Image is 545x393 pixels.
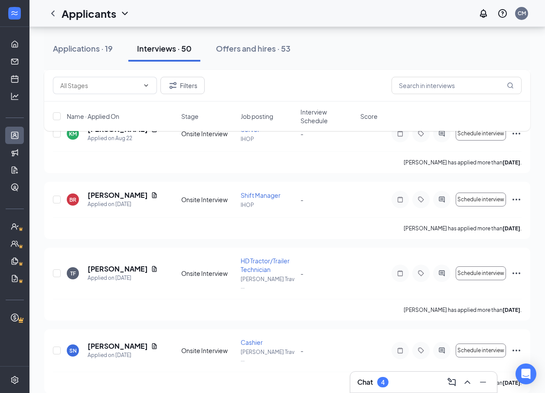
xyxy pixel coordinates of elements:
span: - [300,269,304,277]
svg: Note [395,270,405,277]
div: Onsite Interview [181,195,236,204]
svg: Filter [168,80,178,91]
div: Onsite Interview [181,269,236,278]
svg: Tag [416,196,426,203]
svg: Ellipses [511,268,522,278]
p: [PERSON_NAME] Trav ... [241,348,295,363]
input: Search in interviews [392,77,522,94]
svg: Settings [10,376,19,384]
svg: ChevronDown [120,8,130,19]
h3: Chat [357,377,373,387]
div: 4 [381,379,385,386]
span: HD Tractor/Trailer Technician [241,257,290,273]
span: Name · Applied On [67,112,119,121]
h5: [PERSON_NAME] [88,264,147,274]
svg: WorkstreamLogo [10,9,19,17]
button: Schedule interview [456,344,506,357]
input: All Stages [60,81,139,90]
b: [DATE] [503,159,520,166]
svg: MagnifyingGlass [507,82,514,89]
span: Job posting [241,112,273,121]
p: [PERSON_NAME] Trav ... [241,275,295,290]
svg: Ellipses [511,194,522,205]
button: ChevronUp [460,375,474,389]
button: Schedule interview [456,266,506,280]
p: [PERSON_NAME] has applied more than . [404,225,522,232]
svg: Notifications [478,8,489,19]
span: - [300,347,304,354]
span: Schedule interview [457,196,504,203]
svg: Document [151,343,158,350]
svg: Minimize [478,377,488,387]
svg: QuestionInfo [497,8,508,19]
span: Shift Manager [241,191,281,199]
svg: ActiveChat [437,347,447,354]
span: Cashier [241,338,263,346]
div: Applied on [DATE] [88,274,158,282]
svg: ComposeMessage [447,377,457,387]
svg: ChevronLeft [48,8,58,19]
div: Onsite Interview [181,346,236,355]
svg: ChevronDown [143,82,150,89]
svg: Ellipses [511,345,522,356]
svg: Note [395,196,405,203]
button: Minimize [476,375,490,389]
span: Schedule interview [457,347,504,354]
button: ComposeMessage [445,375,459,389]
p: [PERSON_NAME] has applied more than . [404,306,522,314]
span: Schedule interview [457,270,504,276]
span: Score [360,112,378,121]
b: [DATE] [503,225,520,232]
div: Applications · 19 [53,43,113,54]
svg: ActiveChat [437,270,447,277]
svg: ChevronUp [462,377,473,387]
h1: Applicants [62,6,116,21]
svg: Document [151,192,158,199]
div: Applied on [DATE] [88,200,158,209]
span: Interview Schedule [300,108,355,125]
b: [DATE] [503,307,520,313]
svg: Tag [416,347,426,354]
p: [PERSON_NAME] has applied more than . [404,159,522,166]
div: SN [69,347,77,354]
h5: [PERSON_NAME] [88,341,147,351]
svg: Note [395,347,405,354]
svg: Document [151,265,158,272]
span: Stage [181,112,199,121]
h5: [PERSON_NAME] [88,190,147,200]
button: Filter Filters [160,77,205,94]
svg: Tag [416,270,426,277]
div: Applied on [DATE] [88,351,158,360]
b: [DATE] [503,380,520,386]
div: BR [69,196,76,203]
svg: Analysis [10,92,19,101]
div: TF [70,270,76,277]
div: Open Intercom Messenger [516,364,536,384]
svg: ActiveChat [437,196,447,203]
span: - [300,196,304,203]
div: Offers and hires · 53 [216,43,290,54]
button: Schedule interview [456,193,506,206]
p: IHOP [241,201,295,209]
div: CM [518,10,526,17]
div: Interviews · 50 [137,43,192,54]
